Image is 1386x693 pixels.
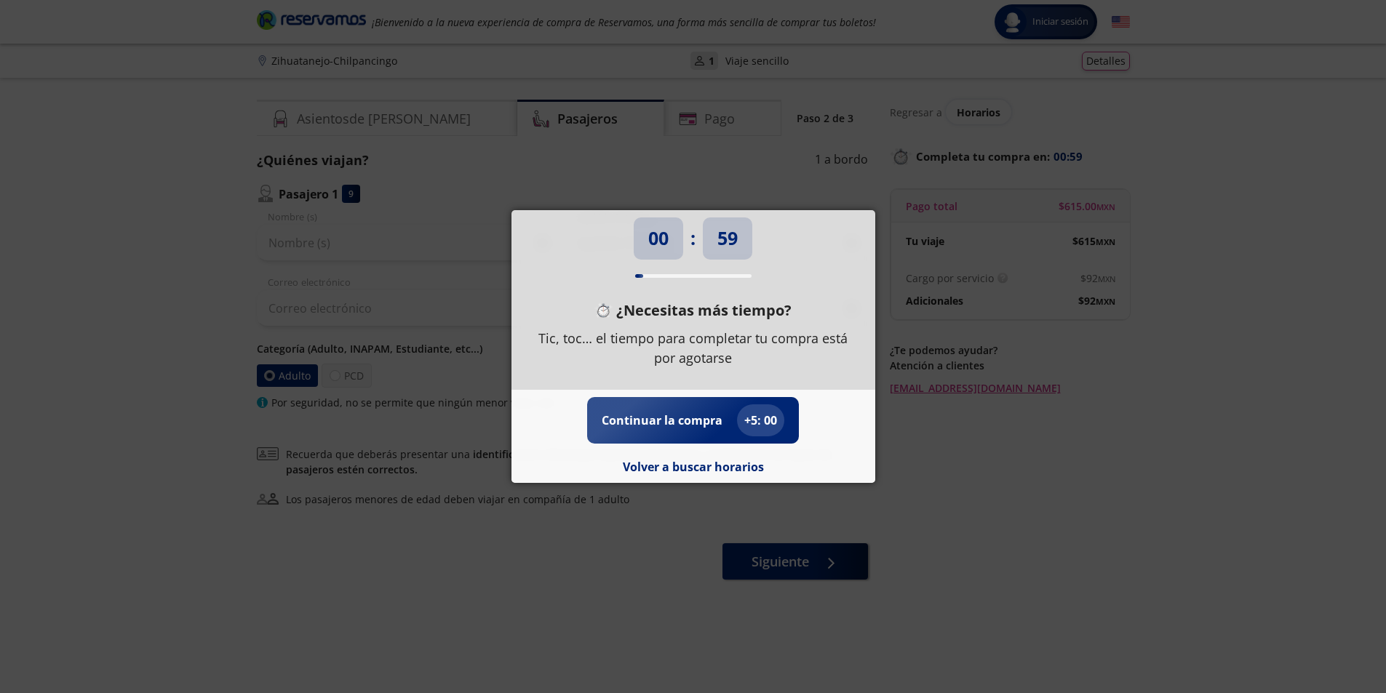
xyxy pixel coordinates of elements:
p: Continuar la compra [602,412,722,429]
button: Volver a buscar horarios [623,458,764,476]
p: 00 [648,225,669,252]
p: 59 [717,225,738,252]
button: Continuar la compra+5: 00 [602,404,784,436]
p: + 5 : 00 [744,412,777,429]
p: Tic, toc… el tiempo para completar tu compra está por agotarse [533,329,853,368]
p: : [690,225,696,252]
p: ¿Necesitas más tiempo? [616,300,792,321]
